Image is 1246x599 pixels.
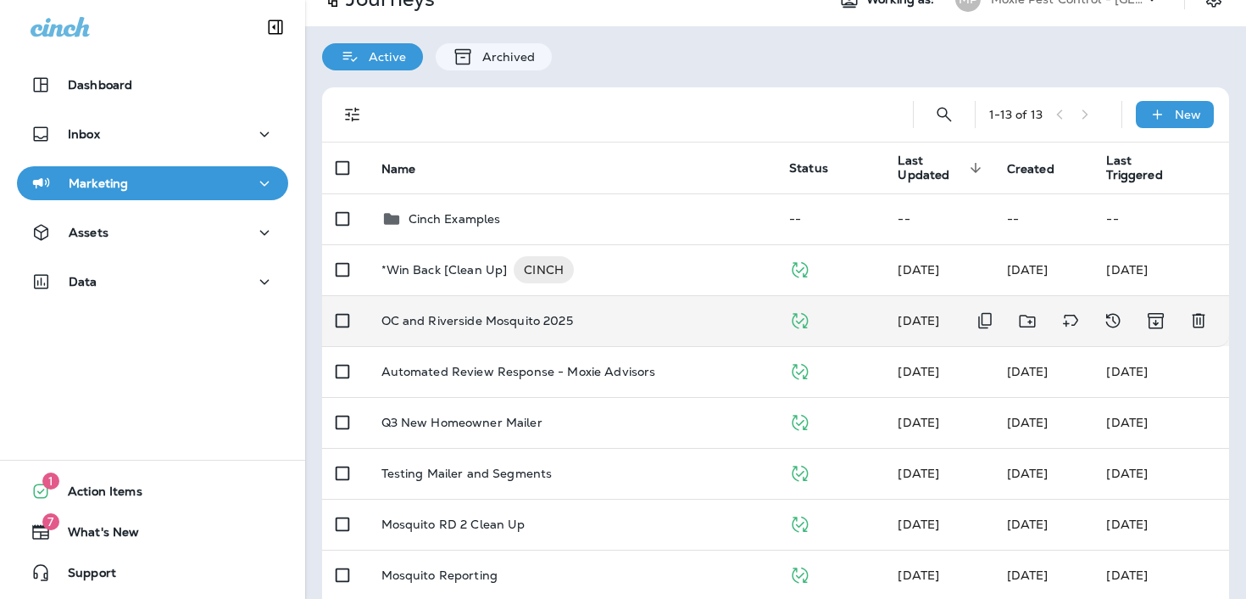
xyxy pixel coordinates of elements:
button: 7What's New [17,515,288,549]
span: Jason Munk [1007,517,1049,532]
span: Published [789,260,810,276]
span: Published [789,464,810,479]
button: Inbox [17,117,288,151]
span: Last Updated [898,154,964,182]
button: Dashboard [17,68,288,102]
span: Shannon Davis [898,364,939,379]
td: [DATE] [1093,448,1229,499]
span: Last Triggered [1106,154,1162,182]
span: Jason Munk [898,313,939,328]
span: Jason Munk [898,466,939,481]
p: Archived [474,50,535,64]
button: Filters [336,98,370,132]
span: Name [381,162,416,176]
p: Mosquito RD 2 Clean Up [381,518,526,531]
span: Jason Munk [1007,568,1049,583]
button: Search Journeys [927,98,961,132]
button: 1Action Items [17,474,288,508]
span: Published [789,515,810,530]
td: -- [993,193,1093,244]
p: Marketing [69,176,128,190]
p: Assets [69,226,108,239]
p: *Win Back [Clean Up] [381,256,508,283]
span: 1 [42,473,59,490]
span: Jason Munk [898,568,939,583]
span: Created [1007,162,1054,176]
td: [DATE] [1093,397,1229,448]
span: Jason Munk [1007,466,1049,481]
button: Data [17,265,288,299]
span: Published [789,413,810,428]
span: Status [789,160,828,176]
span: Last Triggered [1106,154,1184,182]
span: Created [1007,161,1076,176]
button: Duplicate [968,304,1002,339]
p: Mosquito Reporting [381,568,498,582]
p: New [1175,108,1201,121]
span: What's New [51,525,139,546]
p: Data [69,275,97,288]
td: [DATE] [1093,244,1229,295]
p: Inbox [68,127,100,141]
button: Delete [1182,304,1215,339]
td: -- [1093,193,1229,244]
button: Archive [1138,304,1173,339]
span: Jason Munk [898,415,939,430]
button: Collapse Sidebar [252,10,299,44]
span: Last Updated [898,154,986,182]
p: Automated Review Response - Moxie Advisors [381,365,656,378]
p: Active [360,50,406,64]
p: Q3 New Homeowner Mailer [381,416,542,429]
p: Cinch Examples [409,212,501,226]
td: [DATE] [1093,346,1229,397]
span: J-P Scoville [1007,262,1049,277]
div: CINCH [514,256,574,283]
span: Jason Munk [1007,415,1049,430]
button: Move to folder [1010,304,1045,339]
button: View Changelog [1096,304,1130,339]
span: Published [789,362,810,378]
button: Support [17,556,288,590]
button: Assets [17,216,288,249]
span: Jason Munk [898,517,939,532]
span: Support [51,566,116,586]
button: Add tags [1054,304,1087,339]
span: Name [381,161,438,176]
p: Testing Mailer and Segments [381,467,553,480]
button: Marketing [17,166,288,200]
span: 7 [42,513,59,530]
span: Action Items [51,484,142,505]
p: Dashboard [68,78,132,92]
span: J-P Scoville [898,262,939,277]
td: [DATE] [1093,499,1229,550]
td: -- [884,193,993,244]
td: -- [776,193,884,244]
span: Published [789,566,810,581]
span: Priscilla Valverde [1007,364,1049,379]
div: 1 - 13 of 13 [989,108,1043,121]
span: CINCH [514,261,574,278]
p: OC and Riverside Mosquito 2025 [381,314,573,327]
span: Published [789,311,810,327]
